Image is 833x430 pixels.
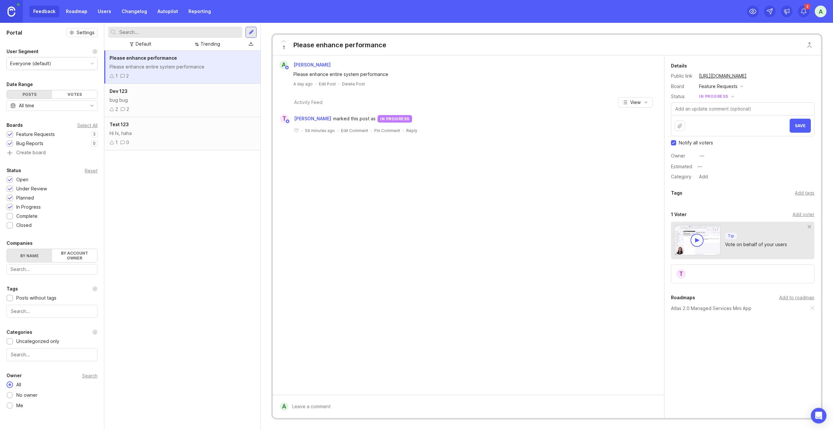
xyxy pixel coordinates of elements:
[110,88,127,94] span: Dev 123
[276,114,333,123] a: T[PERSON_NAME]
[13,392,41,399] div: No owner
[7,285,18,293] div: Tags
[16,140,43,147] div: Bug Reports
[16,185,47,192] div: Under Review
[674,225,721,255] img: video-thumbnail-vote-d41b83416815613422e2ca741bf692cc.jpg
[13,381,24,388] div: All
[293,81,313,87] a: A day ago
[671,72,694,80] div: Public link
[671,189,682,197] div: Tags
[10,60,51,67] div: Everyone (default)
[315,81,316,87] div: ·
[279,61,288,69] div: a
[136,40,151,48] div: Default
[333,115,376,122] span: marked this post as
[7,121,23,129] div: Boards
[676,269,686,279] div: T
[671,211,687,218] div: 1 Voter
[94,6,115,17] a: Users
[301,128,302,133] div: ·
[16,131,55,138] div: Feature Requests
[77,29,95,36] span: Settings
[305,128,335,133] span: 59 minutes ago
[118,6,151,17] a: Changelog
[285,65,290,70] img: member badge
[11,351,93,358] input: Search...
[119,29,240,36] input: Search...
[371,128,372,133] div: ·
[7,7,15,17] img: Canny Home
[7,81,33,88] div: Date Range
[803,38,816,52] button: Close button
[7,249,52,262] label: By name
[201,40,220,48] div: Trending
[126,139,129,146] div: 0
[811,408,826,423] div: Open Intercom Messenger
[19,102,34,109] div: All time
[406,128,417,133] div: Reply
[671,164,692,169] div: Estimated
[110,122,129,127] span: Test 123
[630,99,641,106] span: View
[93,132,96,137] p: 3
[110,63,255,70] div: Please enhance entire system performance
[85,169,97,172] div: Reset
[341,128,368,133] div: Edit Comment
[7,239,33,247] div: Companies
[110,55,177,61] span: Please enhance performance
[7,167,21,174] div: Status
[671,140,676,145] input: Checkbox to toggle notify voters
[725,241,787,248] div: Vote on behalf of your users
[285,119,290,124] img: member badge
[338,81,339,87] div: ·
[104,117,260,150] a: Test 123Hi hi, haha10
[62,6,91,17] a: Roadmap
[679,140,713,146] span: Notify all voters
[671,62,687,70] div: Details
[694,172,710,181] a: Add
[16,338,59,345] div: Uncategorized only
[110,130,255,137] div: Hi hi, haha
[93,141,96,146] p: 0
[378,115,412,123] div: in progress
[7,48,38,55] div: User Segment
[16,176,28,183] div: Open
[795,189,814,197] div: Add tags
[16,194,34,201] div: Planned
[154,6,182,17] a: Autopilot
[671,93,694,100] div: Status
[7,328,32,336] div: Categories
[790,119,811,133] button: Save
[319,81,336,87] div: Edit Post
[77,124,97,127] div: Select All
[280,114,289,123] div: T
[11,308,93,315] input: Search...
[7,90,52,98] div: Posts
[16,294,56,302] div: Posts without tags
[52,90,97,98] div: Votes
[815,6,826,17] button: a
[793,211,814,218] div: Add voter
[16,213,37,220] div: Complete
[283,44,285,51] span: 1
[675,121,685,131] button: Upload file
[104,84,260,117] a: Dev 123bug bug22
[699,93,728,100] div: in progress
[126,106,129,113] div: 2
[13,402,26,409] div: Me
[87,103,97,108] svg: toggle icon
[7,29,22,37] h1: Portal
[804,4,810,9] span: 2
[293,40,386,50] div: Please enhance performance
[275,61,336,69] a: a[PERSON_NAME]
[342,81,365,87] div: Delete Post
[110,96,255,104] div: bug bug
[67,28,97,37] button: Settings
[16,203,41,211] div: In Progress
[126,72,129,80] div: 2
[671,152,694,159] div: Owner
[700,152,704,159] div: —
